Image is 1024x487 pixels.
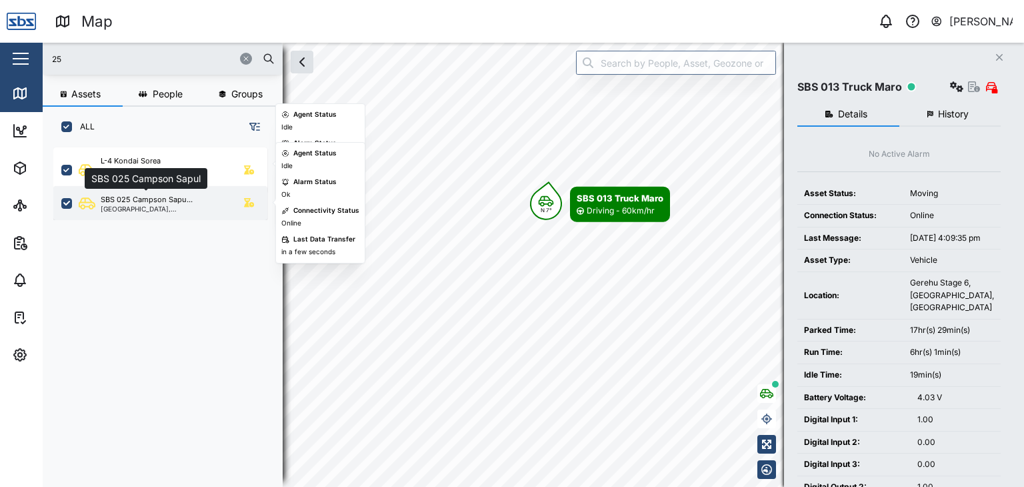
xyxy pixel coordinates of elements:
[910,209,994,222] div: Online
[293,177,337,187] div: Alarm Status
[7,7,36,36] img: Main Logo
[804,436,904,449] div: Digital Input 2:
[293,138,337,149] div: Alarm Status
[576,51,776,75] input: Search by People, Asset, Geozone or Place
[804,414,904,426] div: Digital Input 1:
[35,198,67,213] div: Sites
[281,161,293,171] div: Idle
[804,187,897,200] div: Asset Status:
[35,273,76,288] div: Alarms
[917,392,994,404] div: 4.03 V
[231,89,263,99] span: Groups
[293,109,337,120] div: Agent Status
[293,148,337,159] div: Agent Status
[530,187,670,222] div: Map marker
[869,148,930,161] div: No Active Alarm
[101,194,193,205] div: SBS 025 Campson Sapu...
[917,436,994,449] div: 0.00
[293,205,359,216] div: Connectivity Status
[293,234,355,245] div: Last Data Transfer
[804,209,897,222] div: Connection Status:
[153,89,183,99] span: People
[910,187,994,200] div: Moving
[577,191,663,205] div: SBS 013 Truck Maro
[587,205,655,217] div: Driving - 60km/hr
[35,348,82,362] div: Settings
[804,346,897,359] div: Run Time:
[81,10,113,33] div: Map
[101,155,228,178] div: L-4 Kondai Sorea ([GEOGRAPHIC_DATA]...
[101,205,228,212] div: [GEOGRAPHIC_DATA], [GEOGRAPHIC_DATA]
[804,369,897,382] div: Idle Time:
[35,161,76,175] div: Assets
[43,43,1024,487] canvas: Map
[71,89,101,99] span: Assets
[949,13,1013,30] div: [PERSON_NAME]
[917,414,994,426] div: 1.00
[804,392,904,404] div: Battery Voltage:
[930,12,1013,31] button: [PERSON_NAME]
[281,218,301,229] div: Online
[804,232,897,245] div: Last Message:
[35,123,95,138] div: Dashboard
[910,254,994,267] div: Vehicle
[51,49,275,69] input: Search assets or drivers
[101,178,228,185] div: Lae, [GEOGRAPHIC_DATA]
[35,86,65,101] div: Map
[72,121,95,132] label: ALL
[910,324,994,337] div: 17hr(s) 29min(s)
[910,369,994,382] div: 19min(s)
[938,109,969,119] span: History
[804,324,897,337] div: Parked Time:
[35,310,71,325] div: Tasks
[804,290,897,302] div: Location:
[910,346,994,359] div: 6hr(s) 1min(s)
[910,277,994,314] div: Gerehu Stage 6, [GEOGRAPHIC_DATA], [GEOGRAPHIC_DATA]
[35,235,80,250] div: Reports
[53,143,282,476] div: grid
[804,458,904,471] div: Digital Input 3:
[281,247,335,258] div: in a few seconds
[838,109,867,119] span: Details
[804,254,897,267] div: Asset Type:
[910,232,994,245] div: [DATE] 4:09:35 pm
[281,189,290,200] div: Ok
[917,458,994,471] div: 0.00
[541,207,552,213] div: N 7°
[281,122,293,133] div: Idle
[797,79,902,95] div: SBS 013 Truck Maro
